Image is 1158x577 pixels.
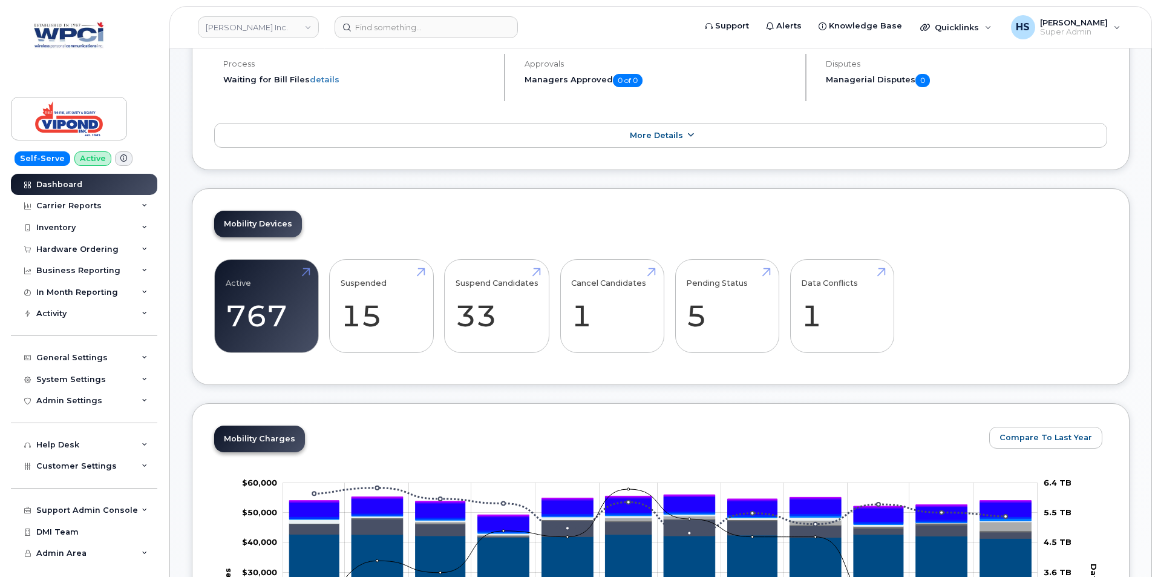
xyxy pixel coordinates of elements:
[456,266,538,346] a: Suspend Candidates 33
[776,20,802,32] span: Alerts
[226,266,307,346] a: Active 767
[289,519,1031,538] g: Roaming
[223,74,494,85] li: Waiting for Bill Files
[686,266,768,346] a: Pending Status 5
[935,22,979,32] span: Quicklinks
[525,59,795,68] h4: Approvals
[571,266,653,346] a: Cancel Candidates 1
[242,567,277,577] g: $0
[1040,27,1108,37] span: Super Admin
[801,266,883,346] a: Data Conflicts 1
[525,74,795,87] h5: Managers Approved
[1044,478,1071,487] tspan: 6.4 TB
[310,74,339,84] a: details
[999,432,1092,443] span: Compare To Last Year
[341,266,422,346] a: Suspended 15
[335,16,518,38] input: Find something...
[242,507,277,517] tspan: $50,000
[613,74,643,87] span: 0 of 0
[829,20,902,32] span: Knowledge Base
[223,59,494,68] h4: Process
[242,478,277,487] tspan: $60,000
[989,427,1102,449] button: Compare To Last Year
[214,211,302,237] a: Mobility Devices
[715,20,749,32] span: Support
[242,478,277,487] g: $0
[826,59,1107,68] h4: Disputes
[214,426,305,452] a: Mobility Charges
[1044,567,1071,577] tspan: 3.6 TB
[242,537,277,547] g: $0
[696,14,757,38] a: Support
[826,74,1107,87] h5: Managerial Disputes
[1044,537,1071,547] tspan: 4.5 TB
[810,14,911,38] a: Knowledge Base
[1040,18,1108,27] span: [PERSON_NAME]
[289,497,1031,530] g: HST
[1044,507,1071,517] tspan: 5.5 TB
[630,131,683,140] span: More Details
[242,537,277,547] tspan: $40,000
[242,567,277,577] tspan: $30,000
[912,15,1000,39] div: Quicklinks
[289,516,1031,536] g: Cancellation
[1016,20,1030,35] span: HS
[757,14,810,38] a: Alerts
[198,16,319,38] a: Vipond Inc.
[915,74,930,87] span: 0
[1003,15,1129,39] div: Heather Space
[242,507,277,517] g: $0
